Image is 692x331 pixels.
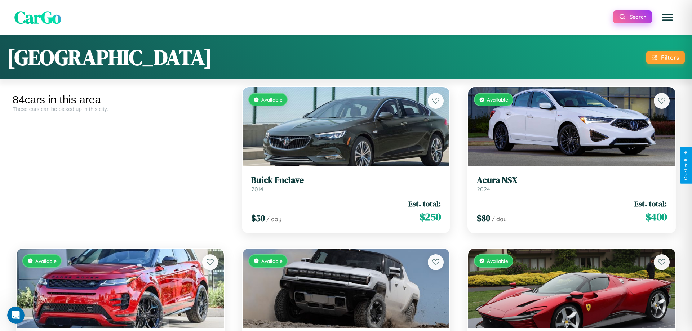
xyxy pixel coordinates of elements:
div: Give Feedback [683,151,688,180]
span: / day [266,215,281,223]
h1: [GEOGRAPHIC_DATA] [7,43,212,72]
span: Available [487,97,508,103]
h3: Buick Enclave [251,175,441,185]
a: Buick Enclave2014 [251,175,441,193]
span: $ 250 [420,210,441,224]
h3: Acura NSX [477,175,667,185]
iframe: Intercom live chat [7,307,25,324]
div: 84 cars in this area [13,94,228,106]
span: 2024 [477,185,490,193]
span: Available [261,97,283,103]
span: $ 50 [251,212,265,224]
div: These cars can be picked up in this city. [13,106,228,112]
div: Filters [661,54,679,61]
a: Acura NSX2024 [477,175,667,193]
span: Available [487,258,508,264]
span: Available [261,258,283,264]
span: $ 400 [646,210,667,224]
span: 2014 [251,185,263,193]
button: Open menu [657,7,678,27]
span: / day [492,215,507,223]
span: Est. total: [408,198,441,209]
span: Available [35,258,57,264]
span: CarGo [14,5,61,29]
span: Est. total: [634,198,667,209]
button: Filters [646,51,685,64]
span: $ 80 [477,212,490,224]
span: Search [630,14,646,20]
button: Search [613,10,652,23]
